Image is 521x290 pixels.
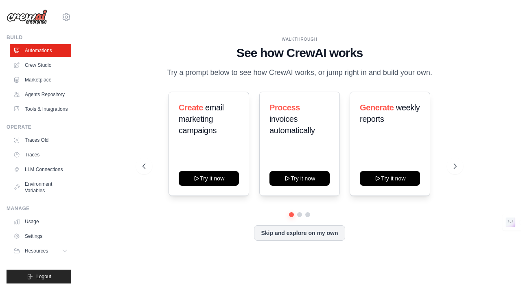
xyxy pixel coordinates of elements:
span: Resources [25,248,48,254]
span: Logout [36,273,51,280]
div: Manage [7,205,71,212]
button: Try it now [269,171,330,186]
div: Operate [7,124,71,130]
a: Traces Old [10,134,71,147]
a: Crew Studio [10,59,71,72]
button: Try it now [360,171,420,186]
a: Environment Variables [10,178,71,197]
span: Generate [360,103,394,112]
span: email marketing campaigns [179,103,224,135]
a: Agents Repository [10,88,71,101]
button: Resources [10,244,71,257]
a: Settings [10,230,71,243]
button: Skip and explore on my own [254,225,345,241]
button: Logout [7,270,71,283]
h1: See how CrewAI works [142,46,456,60]
a: Usage [10,215,71,228]
a: LLM Connections [10,163,71,176]
div: WALKTHROUGH [142,36,456,42]
a: Marketplace [10,73,71,86]
a: Traces [10,148,71,161]
a: Automations [10,44,71,57]
button: Try it now [179,171,239,186]
img: Logo [7,9,47,25]
span: Create [179,103,203,112]
div: Build [7,34,71,41]
span: invoices automatically [269,114,315,135]
p: Try a prompt below to see how CrewAI works, or jump right in and build your own. [163,67,436,79]
span: Process [269,103,300,112]
a: Tools & Integrations [10,103,71,116]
